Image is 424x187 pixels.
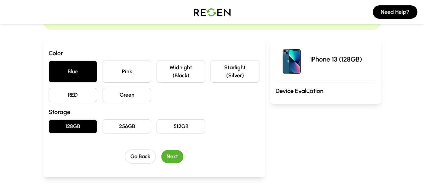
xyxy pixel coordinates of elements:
button: Green [103,88,151,102]
button: Pink [103,61,151,83]
h3: Color [49,49,259,58]
h3: Device Evaluation [276,86,376,96]
button: 512GB [157,119,205,133]
button: Go Back [125,150,156,164]
button: RED [49,88,97,102]
img: iPhone 13 [276,43,308,75]
button: 128GB [49,119,97,133]
button: Midnight (Black) [157,61,205,83]
button: Need Help? [373,5,417,19]
img: Logo [189,3,236,21]
button: Blue [49,61,97,83]
button: Starlight (Silver) [210,61,259,83]
button: Next [161,150,183,163]
h3: Storage [49,107,259,117]
p: iPhone 13 (128GB) [310,55,362,64]
button: 256GB [103,119,151,133]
